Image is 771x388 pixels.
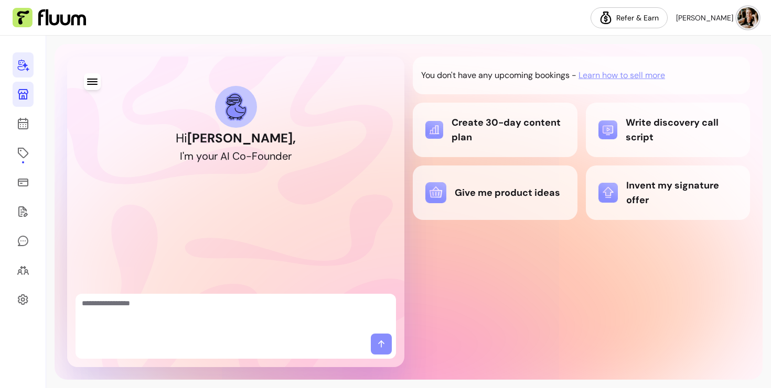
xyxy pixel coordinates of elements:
[252,149,258,163] div: F
[214,149,218,163] div: r
[288,149,292,163] div: r
[187,130,296,146] b: [PERSON_NAME] ,
[598,178,738,207] div: Invent my signature offer
[183,149,184,163] div: '
[579,69,665,82] span: Learn how to sell more
[13,82,34,107] a: My Page
[227,149,230,163] div: I
[598,115,738,145] div: Write discovery call script
[208,149,214,163] div: u
[425,182,446,203] img: Give me product ideas
[591,7,668,28] a: Refer & Earn
[180,149,292,163] h2: I'm your AI Co-Founder
[13,111,34,136] a: Calendar
[13,287,34,312] a: Settings
[184,149,194,163] div: m
[13,258,34,283] a: Clients
[676,7,758,28] button: avatar[PERSON_NAME]
[246,149,252,163] div: -
[220,149,227,163] div: A
[264,149,270,163] div: u
[275,149,282,163] div: d
[425,121,443,139] img: Create 30-day content plan
[270,149,275,163] div: n
[13,199,34,224] a: Forms
[13,228,34,253] a: My Messages
[13,52,34,77] a: Home
[82,298,390,329] textarea: Ask me anything...
[258,149,264,163] div: o
[180,149,183,163] div: I
[282,149,288,163] div: e
[598,183,618,203] img: Invent my signature offer
[240,149,246,163] div: o
[425,115,565,145] div: Create 30-day content plan
[598,120,617,139] img: Write discovery call script
[176,130,296,147] h1: Hi
[13,8,86,28] img: Fluum Logo
[232,149,240,163] div: C
[737,7,758,28] img: avatar
[196,149,202,163] div: y
[421,69,576,82] p: You don't have any upcoming bookings -
[13,170,34,195] a: Sales
[425,182,565,203] div: Give me product ideas
[676,13,733,23] span: [PERSON_NAME]
[202,149,208,163] div: o
[13,140,34,165] a: Offerings
[225,93,247,120] img: AI Co-Founder avatar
